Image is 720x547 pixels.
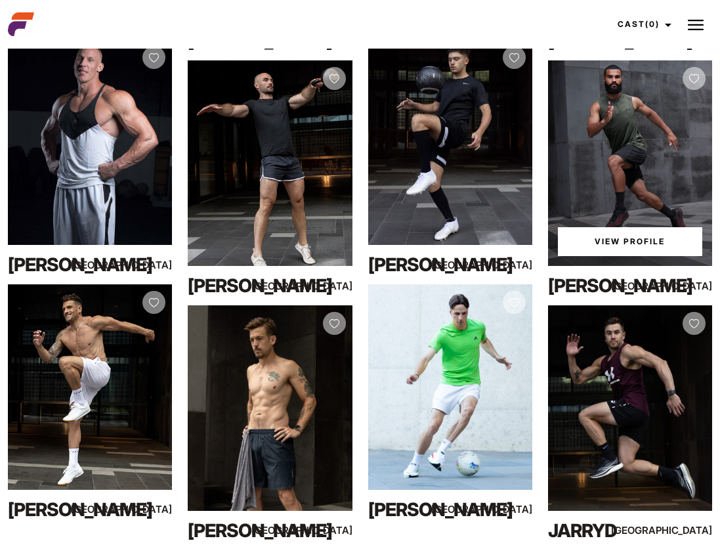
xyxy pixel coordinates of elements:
[483,257,532,273] div: [GEOGRAPHIC_DATA]
[688,17,704,33] img: Burger icon
[8,252,106,278] div: [PERSON_NAME]
[558,227,702,256] a: View Omar'sProfile
[548,517,646,544] div: Jarryd
[188,517,286,544] div: [PERSON_NAME]
[368,496,467,523] div: [PERSON_NAME]
[123,501,172,517] div: [GEOGRAPHIC_DATA]
[188,273,286,299] div: [PERSON_NAME]
[368,252,467,278] div: [PERSON_NAME]
[8,496,106,523] div: [PERSON_NAME]
[663,522,712,538] div: [GEOGRAPHIC_DATA]
[123,257,172,273] div: [GEOGRAPHIC_DATA]
[645,19,660,29] span: (0)
[606,7,679,42] a: Cast(0)
[303,522,352,538] div: [GEOGRAPHIC_DATA]
[8,11,34,37] img: cropped-aefm-brand-fav-22-square.png
[303,278,352,294] div: [GEOGRAPHIC_DATA]
[663,278,712,294] div: [GEOGRAPHIC_DATA]
[548,273,646,299] div: [PERSON_NAME]
[483,501,532,517] div: [GEOGRAPHIC_DATA]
